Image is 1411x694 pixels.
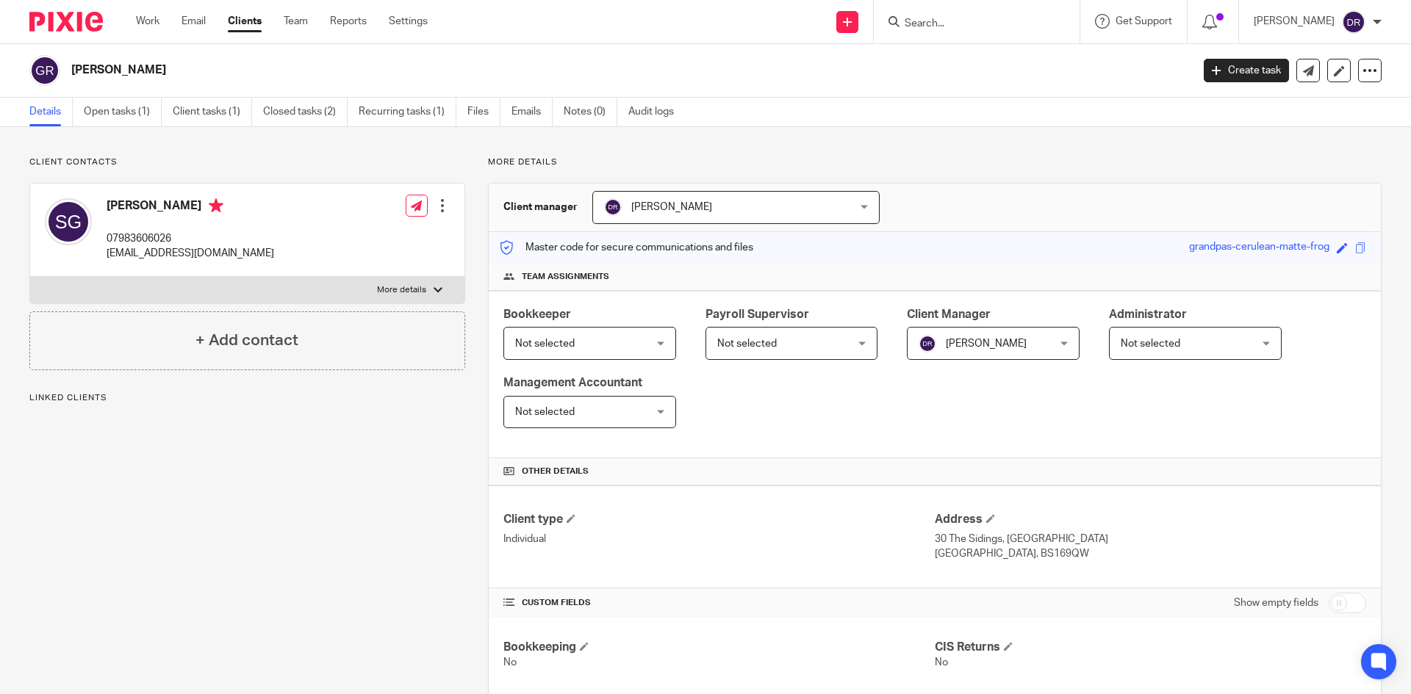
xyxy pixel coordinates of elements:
[29,98,73,126] a: Details
[705,308,809,320] span: Payroll Supervisor
[935,512,1366,527] h4: Address
[503,657,517,668] span: No
[377,284,426,296] p: More details
[515,339,575,349] span: Not selected
[946,339,1027,349] span: [PERSON_NAME]
[1234,596,1318,610] label: Show empty fields
[522,466,589,477] span: Other details
[182,14,206,29] a: Email
[29,156,465,168] p: Client contacts
[717,339,777,349] span: Not selected
[503,200,578,214] h3: Client manager
[195,329,298,352] h4: + Add contact
[935,532,1366,546] p: 30 The Sidings, [GEOGRAPHIC_DATA]
[45,198,92,245] img: svg%3E
[228,14,262,29] a: Clients
[1121,339,1180,349] span: Not selected
[907,308,991,320] span: Client Manager
[1204,59,1289,82] a: Create task
[1109,308,1187,320] span: Administrator
[503,377,642,388] span: Management Accountant
[935,640,1366,655] h4: CIS Returns
[209,198,223,213] i: Primary
[564,98,617,126] a: Notes (0)
[503,308,571,320] span: Bookkeeper
[1342,10,1365,34] img: svg%3E
[903,18,1035,31] input: Search
[522,271,609,283] span: Team assignments
[628,98,685,126] a: Audit logs
[359,98,456,126] a: Recurring tasks (1)
[503,512,935,527] h4: Client type
[136,14,159,29] a: Work
[284,14,308,29] a: Team
[935,546,1366,561] p: [GEOGRAPHIC_DATA], BS169QW
[1116,16,1172,26] span: Get Support
[488,156,1382,168] p: More details
[467,98,500,126] a: Files
[500,240,753,255] p: Master code for secure communications and files
[173,98,252,126] a: Client tasks (1)
[919,335,936,353] img: svg%3E
[503,597,935,609] h4: CUSTOM FIELDS
[29,392,465,404] p: Linked clients
[1189,239,1329,256] div: grandpas-cerulean-matte-frog
[503,640,935,655] h4: Bookkeeping
[631,202,712,212] span: [PERSON_NAME]
[29,55,60,86] img: svg%3E
[604,198,622,216] img: svg%3E
[71,62,960,78] h2: [PERSON_NAME]
[107,231,274,246] p: 07983606026
[107,198,274,217] h4: [PERSON_NAME]
[511,98,553,126] a: Emails
[503,532,935,546] p: Individual
[107,246,274,261] p: [EMAIL_ADDRESS][DOMAIN_NAME]
[515,407,575,417] span: Not selected
[330,14,367,29] a: Reports
[1254,14,1335,29] p: [PERSON_NAME]
[263,98,348,126] a: Closed tasks (2)
[389,14,428,29] a: Settings
[29,12,103,32] img: Pixie
[935,657,948,668] span: No
[84,98,162,126] a: Open tasks (1)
